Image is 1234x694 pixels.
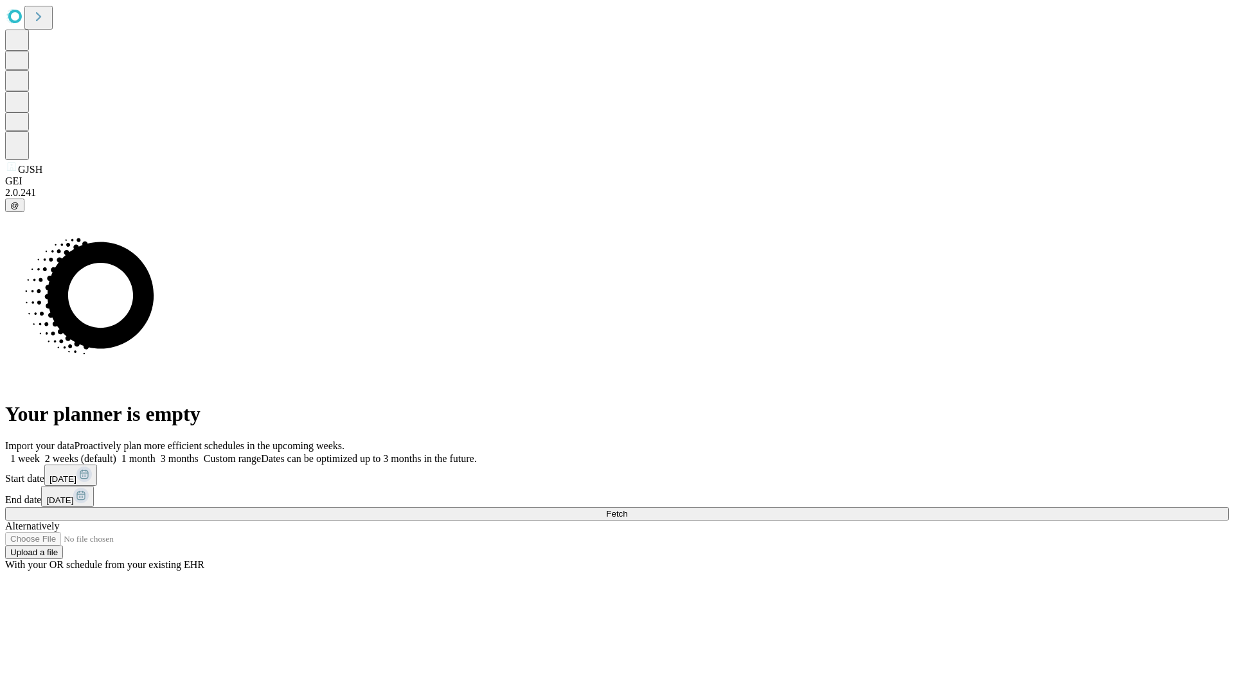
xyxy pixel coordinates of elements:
button: [DATE] [41,486,94,507]
button: Fetch [5,507,1229,520]
span: With your OR schedule from your existing EHR [5,559,204,570]
span: 1 week [10,453,40,464]
div: End date [5,486,1229,507]
span: Custom range [204,453,261,464]
span: Dates can be optimized up to 3 months in the future. [261,453,476,464]
span: Fetch [606,509,627,519]
span: 1 month [121,453,156,464]
span: 2 weeks (default) [45,453,116,464]
div: GEI [5,175,1229,187]
button: @ [5,199,24,212]
span: GJSH [18,164,42,175]
span: Import your data [5,440,75,451]
span: [DATE] [46,495,73,505]
button: [DATE] [44,465,97,486]
span: Alternatively [5,520,59,531]
h1: Your planner is empty [5,402,1229,426]
span: @ [10,200,19,210]
div: Start date [5,465,1229,486]
div: 2.0.241 [5,187,1229,199]
span: Proactively plan more efficient schedules in the upcoming weeks. [75,440,344,451]
button: Upload a file [5,546,63,559]
span: 3 months [161,453,199,464]
span: [DATE] [49,474,76,484]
